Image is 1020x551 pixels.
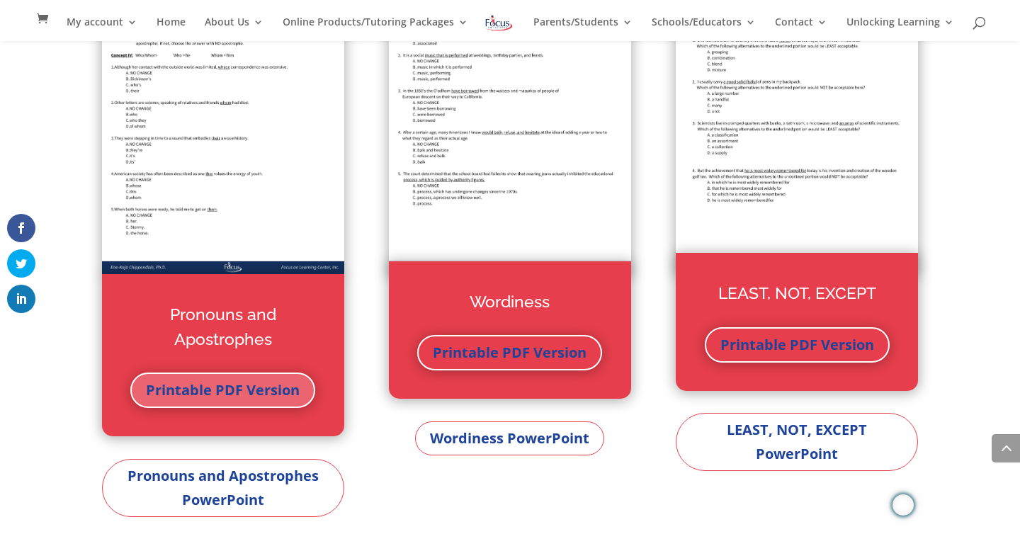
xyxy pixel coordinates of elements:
[102,459,344,517] a: Pronouns and Apostrophes PowerPoint
[417,290,603,322] h2: Wordiness
[676,413,918,471] a: LEAST, NOT, EXCEPT PowerPoint
[157,17,186,41] a: Home
[705,327,890,363] a: Printable PDF Version
[484,13,514,33] img: Focus on Learning
[67,17,137,41] a: My account
[704,281,890,313] h2: LEAST, NOT, EXCEPT
[417,335,602,370] a: Printable PDF Version
[205,17,263,41] a: About Us
[846,17,954,41] a: Unlocking Learning
[652,17,756,41] a: Schools/Educators
[775,17,827,41] a: Contact
[533,17,633,41] a: Parents/Students
[130,373,315,408] a: Printable PDF Version
[415,421,604,455] a: Wordiness PowerPoint
[283,17,468,41] a: Online Products/Tutoring Packages
[130,302,316,358] h2: Pronouns and Apostrophes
